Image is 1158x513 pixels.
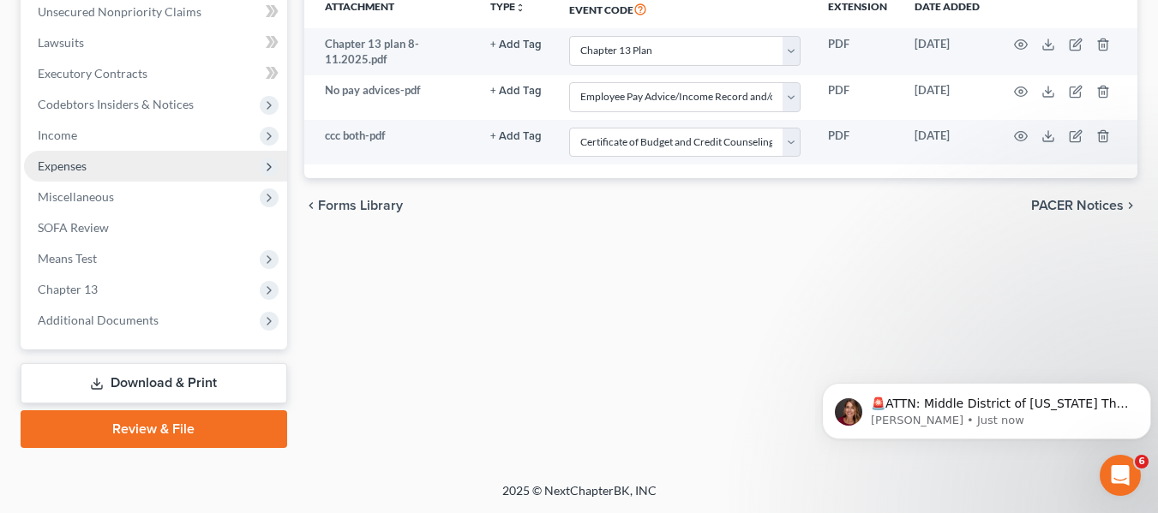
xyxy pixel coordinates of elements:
[304,199,403,212] button: chevron_left Forms Library
[91,482,1068,513] div: 2025 © NextChapterBK, INC
[1135,455,1149,468] span: 6
[38,251,97,265] span: Means Test
[304,28,477,75] td: Chapter 13 plan 8-11.2025.pdf
[515,3,525,13] i: unfold_more
[304,199,318,212] i: chevron_left
[1124,199,1137,212] i: chevron_right
[490,39,542,51] button: + Add Tag
[24,58,287,89] a: Executory Contracts
[1100,455,1141,496] iframe: Intercom live chat
[21,410,287,448] a: Review & File
[901,28,993,75] td: [DATE]
[38,313,159,327] span: Additional Documents
[490,86,542,97] button: + Add Tag
[38,97,194,111] span: Codebtors Insiders & Notices
[814,28,901,75] td: PDF
[21,363,287,403] a: Download & Print
[304,120,477,164] td: ccc both-pdf
[38,282,98,296] span: Chapter 13
[38,189,114,204] span: Miscellaneous
[318,199,403,212] span: Forms Library
[38,220,109,235] span: SOFA Review
[304,75,477,120] td: No pay advices-pdf
[490,128,542,144] a: + Add Tag
[490,131,542,142] button: + Add Tag
[901,75,993,120] td: [DATE]
[38,128,77,142] span: Income
[38,66,147,81] span: Executory Contracts
[490,82,542,98] a: + Add Tag
[490,2,525,13] button: TYPEunfold_more
[815,347,1158,467] iframe: Intercom notifications message
[814,120,901,164] td: PDF
[38,35,84,50] span: Lawsuits
[901,120,993,164] td: [DATE]
[38,158,87,173] span: Expenses
[24,212,287,243] a: SOFA Review
[1031,199,1137,212] button: PACER Notices chevron_right
[24,27,287,58] a: Lawsuits
[38,4,201,19] span: Unsecured Nonpriority Claims
[490,36,542,52] a: + Add Tag
[1031,199,1124,212] span: PACER Notices
[814,75,901,120] td: PDF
